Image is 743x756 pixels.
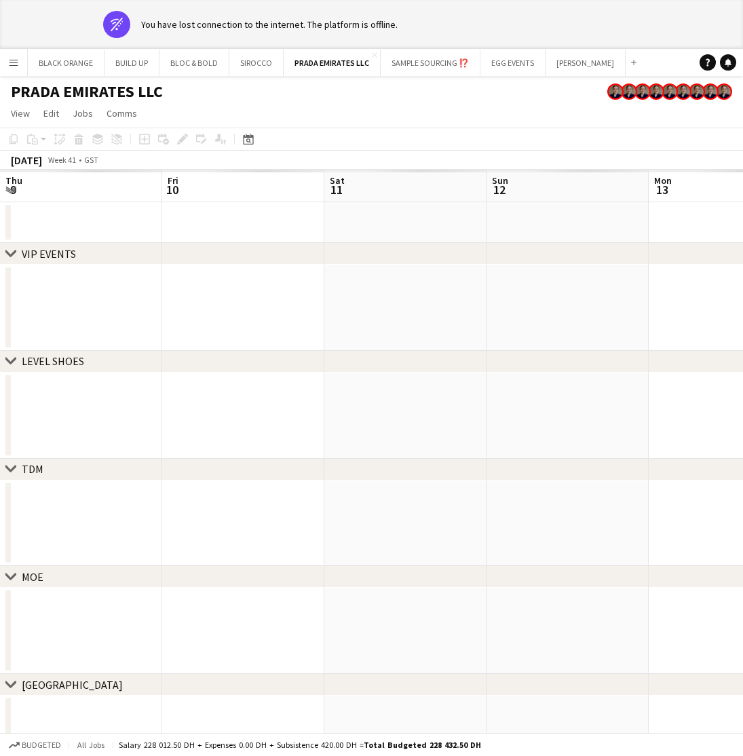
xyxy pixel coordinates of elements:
a: Jobs [67,105,98,122]
button: [PERSON_NAME] [546,50,626,76]
a: View [5,105,35,122]
span: 13 [652,182,672,197]
app-user-avatar: Yuliia Antokhina [621,83,637,100]
app-user-avatar: Yuliia Antokhina [716,83,732,100]
app-user-avatar: Yuliia Antokhina [689,83,705,100]
span: Sun [492,174,508,187]
span: View [11,107,30,119]
app-user-avatar: Yuliia Antokhina [607,83,624,100]
div: TDM [22,462,43,476]
button: BUILD UP [104,50,159,76]
div: LEVEL SHOES [22,355,84,368]
div: GST [84,155,98,165]
div: You have lost connection to the internet. The platform is offline. [141,18,398,31]
app-user-avatar: Yuliia Antokhina [702,83,719,100]
button: PRADA EMIRATES LLC [284,50,381,76]
span: Mon [654,174,672,187]
a: Edit [38,105,64,122]
div: Salary 228 012.50 DH + Expenses 0.00 DH + Subsistence 420.00 DH = [119,740,481,750]
span: Budgeted [22,740,61,750]
a: Comms [101,105,142,122]
button: SIROCCO [229,50,284,76]
h1: PRADA EMIRATES LLC [11,81,163,102]
span: 11 [328,182,345,197]
span: All jobs [75,740,107,750]
span: Sat [330,174,345,187]
div: MOE [22,570,43,584]
span: Edit [43,107,59,119]
app-user-avatar: Yuliia Antokhina [662,83,678,100]
div: VIP EVENTS [22,247,76,261]
span: 9 [3,182,22,197]
span: Thu [5,174,22,187]
div: [DATE] [11,153,42,167]
app-user-avatar: Yuliia Antokhina [675,83,691,100]
span: Week 41 [45,155,79,165]
button: BLOC & BOLD [159,50,229,76]
span: Comms [107,107,137,119]
button: Budgeted [7,738,63,753]
button: BLACK ORANGE [28,50,104,76]
span: Total Budgeted 228 432.50 DH [364,740,481,750]
button: EGG EVENTS [480,50,546,76]
span: Fri [168,174,178,187]
app-user-avatar: Yuliia Antokhina [648,83,664,100]
span: 10 [166,182,178,197]
span: Jobs [73,107,93,119]
button: SAMPLE SOURCING ⁉️ [381,50,480,76]
app-user-avatar: Yuliia Antokhina [634,83,651,100]
span: 12 [490,182,508,197]
div: [GEOGRAPHIC_DATA] [22,678,123,692]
